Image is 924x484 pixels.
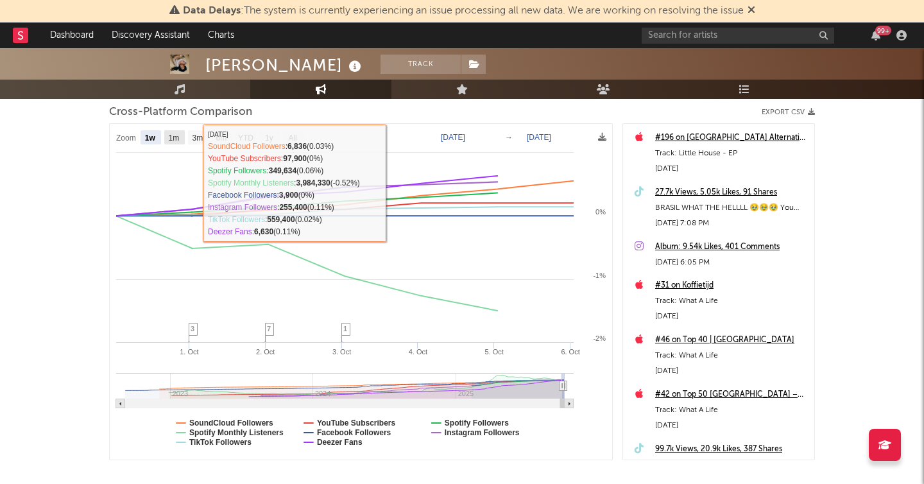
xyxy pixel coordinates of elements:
[655,293,808,309] div: Track: What A Life
[343,325,347,333] span: 1
[655,387,808,402] a: #42 on Top 50 [GEOGRAPHIC_DATA] – [GEOGRAPHIC_DATA] Top 50 Hits - Top 50 [GEOGRAPHIC_DATA]
[655,239,808,255] a: Album: 9.54k Likes, 401 Comments
[655,309,808,324] div: [DATE]
[180,348,198,356] text: 1. Oct
[593,334,606,342] text: -2%
[871,30,880,40] button: 99+
[409,348,427,356] text: 4. Oct
[199,22,243,48] a: Charts
[655,442,808,457] a: 99.7k Views, 20.9k Likes, 387 Shares
[593,272,606,279] text: -1%
[381,55,461,74] button: Track
[642,28,834,44] input: Search for artists
[103,22,199,48] a: Discovery Assistant
[655,146,808,161] div: Track: Little House - EP
[169,134,180,143] text: 1m
[762,108,815,116] button: Export CSV
[595,208,606,216] text: 0%
[445,428,520,437] text: Instagram Followers
[655,348,808,363] div: Track: What A Life
[441,133,465,142] text: [DATE]
[505,133,513,142] text: →
[116,134,136,143] text: Zoom
[189,419,273,428] text: SoundCloud Followers
[748,6,755,16] span: Dismiss
[41,22,103,48] a: Dashboard
[183,6,241,16] span: Data Delays
[655,161,808,177] div: [DATE]
[256,348,275,356] text: 2. Oct
[655,418,808,433] div: [DATE]
[288,134,296,143] text: All
[655,457,808,472] div: São Paulo wow 😭 I will be back in a heartbeat, te amo ❤️#rachelchinouriri #[GEOGRAPHIC_DATA]
[655,185,808,200] a: 27.7k Views, 5.05k Likes, 91 Shares
[445,419,509,428] text: Spotify Followers
[655,130,808,146] a: #196 on [GEOGRAPHIC_DATA] Alternative Top Albums
[191,325,194,333] span: 3
[655,333,808,348] a: #46 on Top 40 | [GEOGRAPHIC_DATA]
[317,438,363,447] text: Deezer Fans
[265,134,273,143] text: 1y
[109,105,252,120] span: Cross-Platform Comparison
[317,428,391,437] text: Facebook Followers
[655,216,808,231] div: [DATE] 7:08 PM
[205,55,364,76] div: [PERSON_NAME]
[145,134,156,143] text: 1w
[317,419,396,428] text: YouTube Subscribers
[527,133,551,142] text: [DATE]
[655,200,808,216] div: BRASIL WHAT THE HELLLL 🥹🥹🥹 You guyssssss know how to make a girl feel special 💖 #rachelchinouriri...
[189,428,284,437] text: Spotify Monthly Listeners
[216,134,227,143] text: 6m
[561,348,579,356] text: 6. Oct
[875,26,891,35] div: 99 +
[193,134,203,143] text: 3m
[655,278,808,293] a: #31 on Koffietijd
[238,134,253,143] text: YTD
[332,348,351,356] text: 3. Oct
[655,402,808,418] div: Track: What A Life
[485,348,504,356] text: 5. Oct
[267,325,271,333] span: 7
[655,363,808,379] div: [DATE]
[655,255,808,270] div: [DATE] 6:05 PM
[189,438,252,447] text: TikTok Followers
[183,6,744,16] span: : The system is currently experiencing an issue processing all new data. We are working on resolv...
